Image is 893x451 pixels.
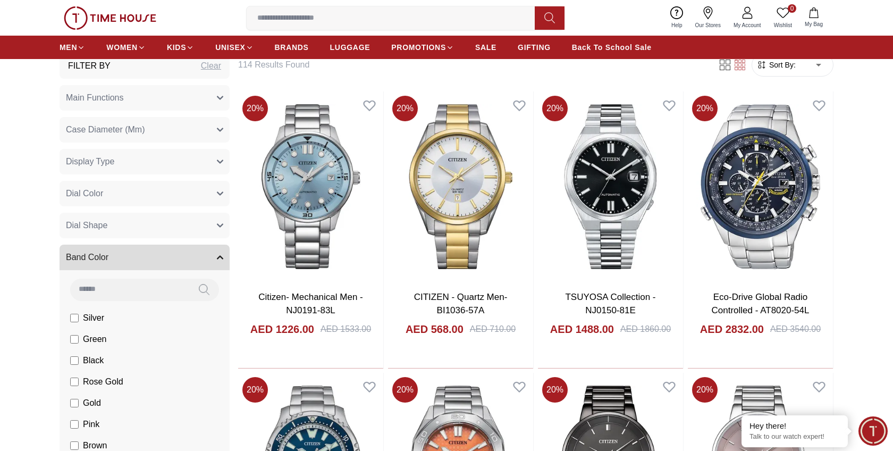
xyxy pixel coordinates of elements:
span: Wishlist [770,21,796,29]
span: Case Diameter (Mm) [66,123,145,136]
span: LUGGAGE [330,42,370,53]
a: Our Stores [689,4,727,31]
button: My Bag [798,5,829,30]
button: Display Type [60,149,230,174]
span: SALE [475,42,496,53]
h6: 114 Results Found [238,59,705,71]
span: 20 % [242,96,268,121]
span: Dial Color [66,187,103,200]
button: Band Color [60,245,230,270]
a: LUGGAGE [330,38,370,57]
a: PROMOTIONS [391,38,454,57]
h3: Filter By [68,60,111,72]
input: Brown [70,441,79,450]
input: Pink [70,420,79,429]
div: Chat Widget [858,416,888,446]
h4: AED 2832.00 [700,322,764,337]
span: Main Functions [66,91,124,104]
a: SALE [475,38,496,57]
a: 0Wishlist [768,4,798,31]
a: CITIZEN - Quartz Men-BI1036-57A [414,292,508,316]
input: Black [70,356,79,365]
a: TSUYOSA Collection - NJ0150-81E [565,292,655,316]
a: MEN [60,38,85,57]
span: Back To School Sale [572,42,652,53]
input: Green [70,335,79,344]
img: Citizen- Mechanical Men - NJ0191-83L [238,91,383,282]
img: CITIZEN - Quartz Men-BI1036-57A [388,91,533,282]
button: Sort By: [756,60,796,70]
span: Gold [83,397,101,410]
span: Black [83,354,104,367]
span: Dial Shape [66,219,107,232]
a: Help [665,4,689,31]
input: Gold [70,399,79,407]
a: KIDS [167,38,194,57]
img: Eco-Drive Global Radio Controlled - AT8020-54L [688,91,833,282]
span: Silver [83,312,104,324]
span: KIDS [167,42,186,53]
button: Dial Shape [60,213,230,238]
div: AED 1860.00 [620,323,671,336]
div: AED 710.00 [470,323,516,336]
input: Silver [70,314,79,322]
img: ... [64,6,156,30]
span: Rose Gold [83,375,123,388]
h4: AED 1488.00 [550,322,614,337]
span: 20 % [242,377,268,403]
span: Display Type [66,155,114,168]
span: MEN [60,42,77,53]
span: 20 % [542,96,568,121]
input: Rose Gold [70,378,79,386]
span: Our Stores [691,21,725,29]
button: Case Diameter (Mm) [60,117,230,143]
a: Citizen- Mechanical Men - NJ0191-83L [258,292,363,316]
span: Green [83,333,106,346]
span: GIFTING [518,42,551,53]
span: Sort By: [767,60,796,70]
a: WOMEN [106,38,146,57]
img: TSUYOSA Collection - NJ0150-81E [538,91,683,282]
span: 20 % [692,377,718,403]
h4: AED 568.00 [406,322,464,337]
p: Talk to our watch expert! [749,432,840,441]
a: UNISEX [215,38,253,57]
span: WOMEN [106,42,138,53]
span: BRANDS [275,42,309,53]
button: Dial Color [60,181,230,206]
span: 0 [788,4,796,13]
button: Main Functions [60,85,230,111]
div: Hey there! [749,421,840,431]
a: Eco-Drive Global Radio Controlled - AT8020-54L [712,292,810,316]
div: Clear [201,60,221,72]
span: UNISEX [215,42,245,53]
span: Pink [83,418,99,431]
div: AED 3540.00 [770,323,821,336]
span: 20 % [392,96,418,121]
span: Band Color [66,251,108,264]
h4: AED 1226.00 [250,322,314,337]
span: PROMOTIONS [391,42,446,53]
span: My Bag [801,20,827,28]
span: 20 % [392,377,418,403]
div: AED 1533.00 [321,323,371,336]
span: 20 % [542,377,568,403]
span: My Account [729,21,765,29]
span: Help [667,21,687,29]
a: BRANDS [275,38,309,57]
a: Back To School Sale [572,38,652,57]
a: GIFTING [518,38,551,57]
span: 20 % [692,96,718,121]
